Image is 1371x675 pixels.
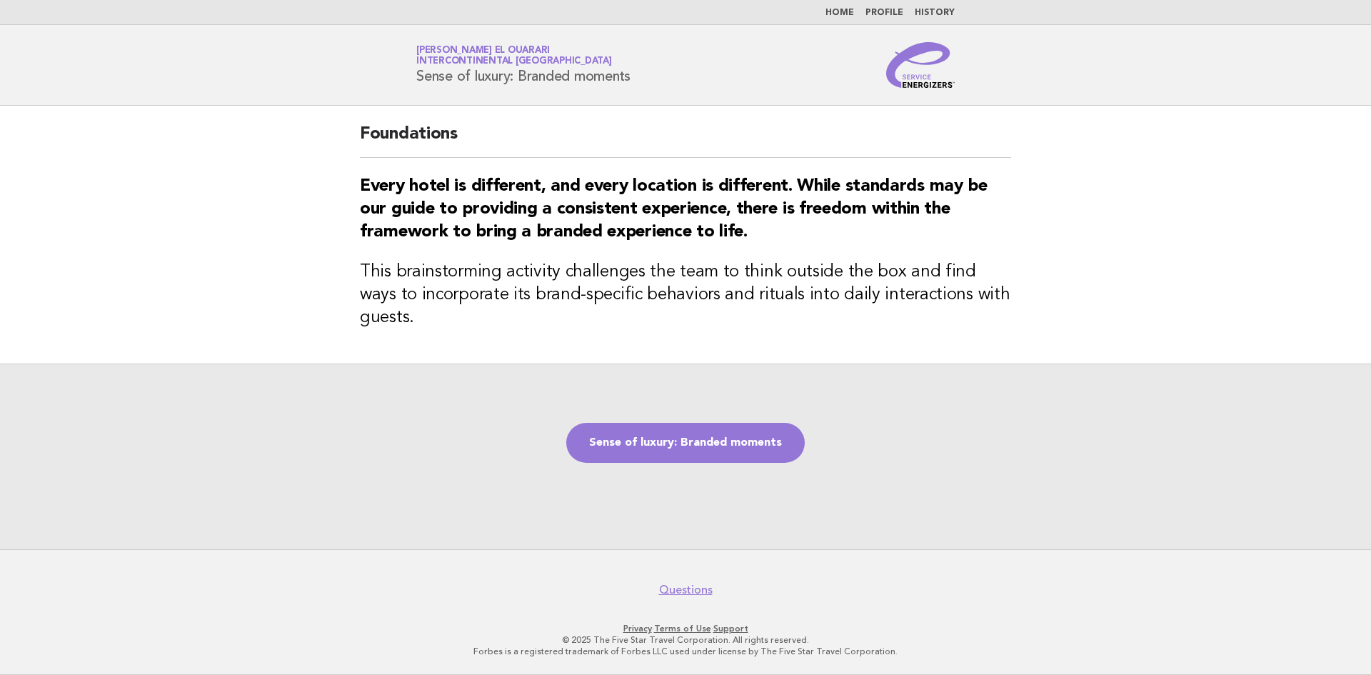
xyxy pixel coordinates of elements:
[659,583,713,597] a: Questions
[865,9,903,17] a: Profile
[825,9,854,17] a: Home
[416,46,631,84] h1: Sense of luxury: Branded moments
[416,57,612,66] span: InterContinental [GEOGRAPHIC_DATA]
[248,634,1123,646] p: © 2025 The Five Star Travel Corporation. All rights reserved.
[886,42,955,88] img: Service Energizers
[248,646,1123,657] p: Forbes is a registered trademark of Forbes LLC used under license by The Five Star Travel Corpora...
[566,423,805,463] a: Sense of luxury: Branded moments
[623,624,652,634] a: Privacy
[713,624,748,634] a: Support
[915,9,955,17] a: History
[248,623,1123,634] p: · ·
[360,178,988,241] strong: Every hotel is different, and every location is different. While standards may be our guide to pr...
[416,46,612,66] a: [PERSON_NAME] El OuarariInterContinental [GEOGRAPHIC_DATA]
[654,624,711,634] a: Terms of Use
[360,123,1011,158] h2: Foundations
[360,261,1011,329] h3: This brainstorming activity challenges the team to think outside the box and find ways to incorpo...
